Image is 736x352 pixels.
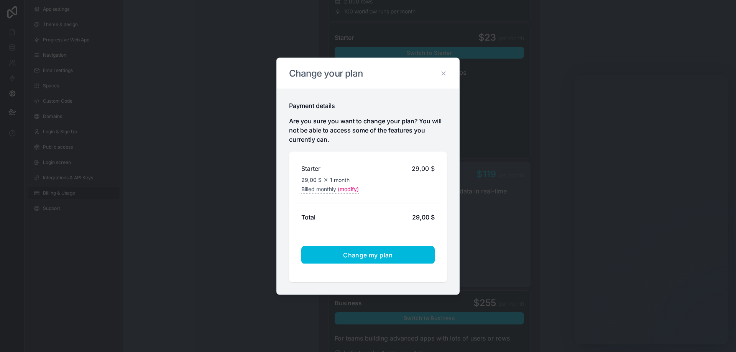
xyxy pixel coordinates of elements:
[301,164,320,173] h2: Starter
[343,251,393,259] span: Change my plan
[301,246,435,264] button: Change my plan
[289,116,447,144] p: Are you sure you want to change your plan? You will not be able to access some of the features yo...
[301,212,315,221] h2: Total
[289,101,335,110] h2: Payment details
[575,75,728,344] iframe: Intercom live chat
[330,176,350,183] span: 1 month
[289,67,447,79] h2: Change your plan
[301,176,322,183] span: 29,00 $
[412,164,435,173] span: 29,00 $
[301,185,336,193] span: Billed monthly
[412,212,435,221] div: 29,00 $
[301,185,359,193] button: Billed monthly(modify)
[338,185,359,193] span: (modify)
